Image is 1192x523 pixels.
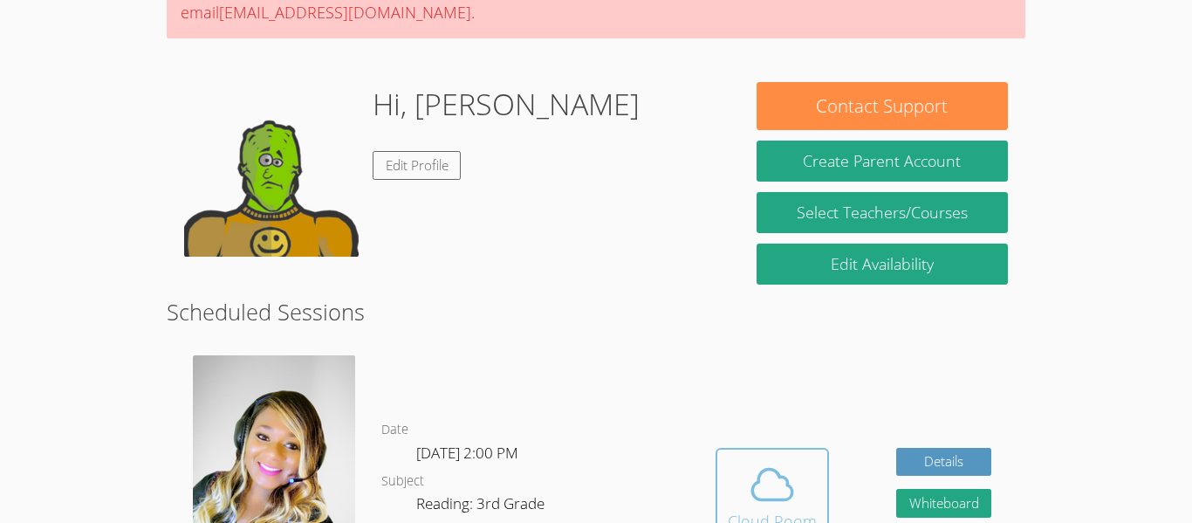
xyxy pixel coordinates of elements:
[757,244,1008,285] a: Edit Availability
[373,82,640,127] h1: Hi, [PERSON_NAME]
[381,419,408,441] dt: Date
[757,192,1008,233] a: Select Teachers/Courses
[757,141,1008,182] button: Create Parent Account
[416,492,548,521] dd: Reading: 3rd Grade
[381,471,424,492] dt: Subject
[184,82,359,257] img: default.png
[373,151,462,180] a: Edit Profile
[416,443,518,463] span: [DATE] 2:00 PM
[896,489,992,518] button: Whiteboard
[167,295,1025,328] h2: Scheduled Sessions
[757,82,1008,130] button: Contact Support
[896,448,992,477] a: Details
